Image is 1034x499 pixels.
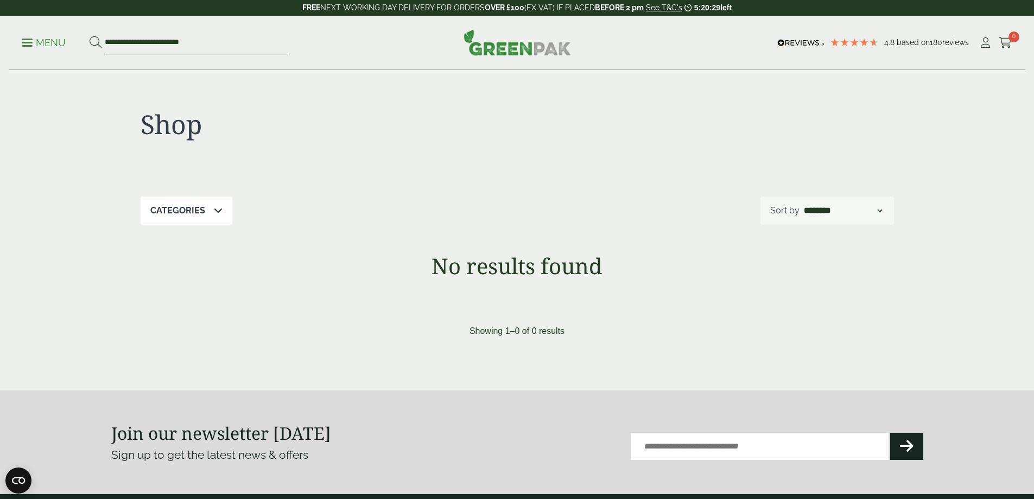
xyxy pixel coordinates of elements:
p: Categories [150,204,205,217]
i: My Account [979,37,992,48]
a: Menu [22,36,66,47]
h1: Shop [141,109,517,140]
div: 4.78 Stars [830,37,879,47]
strong: Join our newsletter [DATE] [111,421,331,445]
button: Open CMP widget [5,468,31,494]
select: Shop order [802,204,884,217]
p: Menu [22,36,66,49]
span: 180 [930,38,942,47]
img: GreenPak Supplies [464,29,571,55]
p: Sign up to get the latest news & offers [111,446,477,464]
strong: BEFORE 2 pm [595,3,644,12]
i: Cart [999,37,1012,48]
span: 4.8 [884,38,897,47]
span: left [720,3,732,12]
a: See T&C's [646,3,682,12]
img: REVIEWS.io [777,39,824,47]
p: Showing 1–0 of 0 results [470,325,564,338]
span: 5:20:29 [694,3,720,12]
h1: No results found [111,253,923,279]
span: Based on [897,38,930,47]
a: 0 [999,35,1012,51]
strong: FREE [302,3,320,12]
p: Sort by [770,204,800,217]
span: 0 [1008,31,1019,42]
strong: OVER £100 [485,3,524,12]
span: reviews [942,38,969,47]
